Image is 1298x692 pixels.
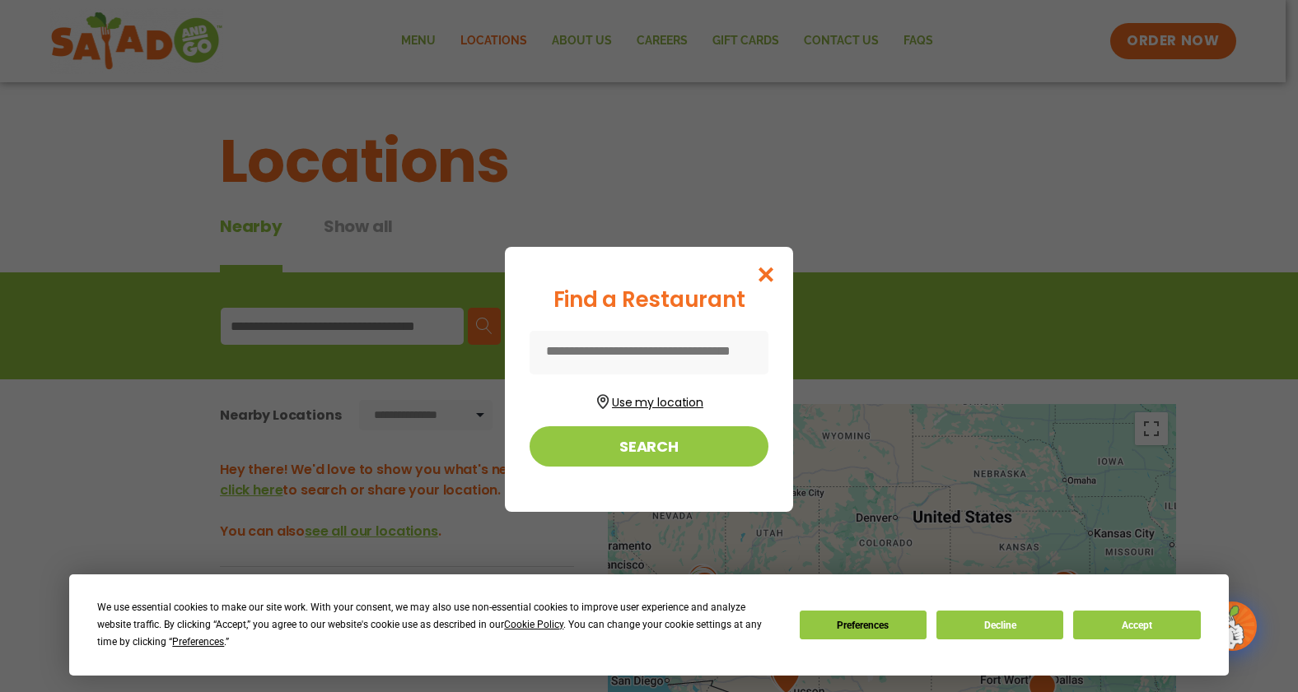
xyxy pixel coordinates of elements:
[800,611,927,639] button: Preferences
[504,619,563,630] span: Cookie Policy
[530,389,768,411] button: Use my location
[1073,611,1200,639] button: Accept
[530,284,768,316] div: Find a Restaurant
[172,636,224,648] span: Preferences
[936,611,1063,639] button: Decline
[740,247,793,302] button: Close modal
[97,599,779,651] div: We use essential cookies to make our site work. With your consent, we may also use non-essential ...
[69,574,1229,676] div: Cookie Consent Prompt
[1209,603,1255,649] img: wpChatIcon
[530,426,768,467] button: Search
